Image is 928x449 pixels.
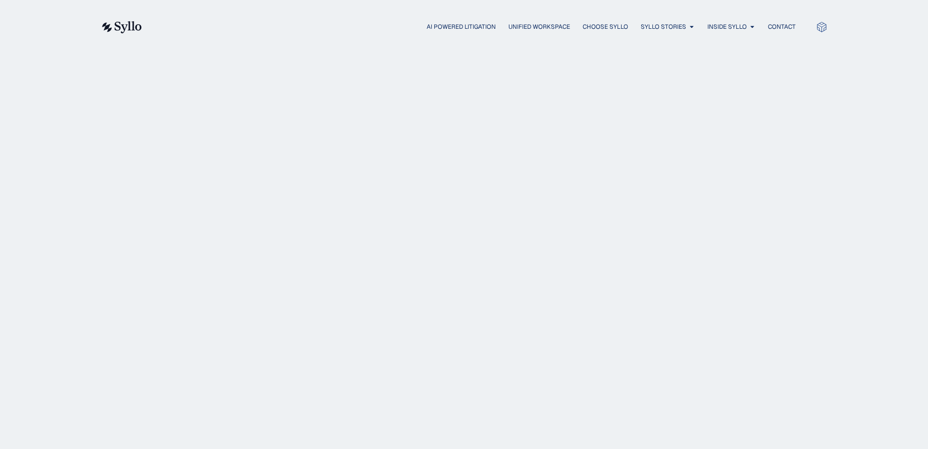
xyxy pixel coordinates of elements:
a: Choose Syllo [583,22,628,31]
a: AI Powered Litigation [427,22,496,31]
a: Contact [768,22,796,31]
a: Unified Workspace [508,22,570,31]
a: Inside Syllo [707,22,747,31]
a: Syllo Stories [641,22,686,31]
nav: Menu [162,22,796,32]
div: Menu Toggle [162,22,796,32]
img: syllo [100,21,142,33]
